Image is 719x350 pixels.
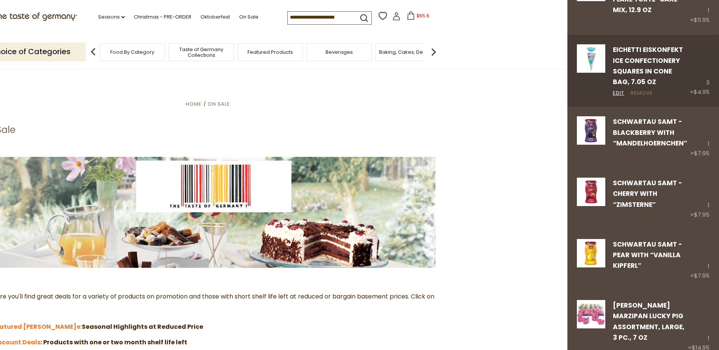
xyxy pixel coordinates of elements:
[613,178,682,209] a: Schwartau Samt - Cherry with “Zimsterne”
[613,45,683,86] a: Eichetti Eiskonfekt Ice Confectionery Squares in Cone Bag, 7.05 oz
[613,301,685,342] a: [PERSON_NAME] Marzipan Lucky Pig Assortment, large, 3 pc., 7 oz
[417,12,429,19] span: $65.6
[186,100,202,108] a: Home
[613,240,682,270] a: Schwartau Samt - Pear with “Vanilla Kipferl”
[690,178,710,220] div: 1 ×
[402,11,434,23] button: $65.6
[577,178,605,206] img: Schwartau Samt Cherry
[613,117,687,148] a: Schwartau Samt - Blackberry with “Mandelhoernchen”
[134,13,191,21] a: Christmas - PRE-ORDER
[694,211,710,219] span: $7.95
[110,49,154,55] a: Food By Category
[577,44,605,97] a: Eichetti Eiskonfekt Ice Confectionery Squares in Cone Bag
[613,89,624,97] a: Edit
[690,239,710,281] div: 1 ×
[690,44,710,97] div: 3 ×
[426,44,441,59] img: next arrow
[98,13,125,21] a: Seasons
[247,49,293,55] a: Featured Products
[577,116,605,145] img: Schwartau Samt Blackberry
[694,272,710,280] span: $7.95
[77,322,82,331] a: e:
[694,88,710,96] span: $4.95
[694,149,710,157] span: $7.95
[208,100,230,108] a: On Sale
[577,178,605,220] a: Schwartau Samt Cherry
[577,239,605,281] a: Schwartau Samt - Pear with “Vanilla Kipferl”
[379,49,438,55] a: Baking, Cakes, Desserts
[77,322,203,331] strong: Seasonal Highlights at Reduced Price
[239,13,258,21] a: On Sale
[631,89,653,97] a: Remove
[41,338,187,347] strong: : Products with one or two month shelf life left
[171,47,232,58] a: Taste of Germany Collections
[690,116,710,158] div: 1 ×
[577,116,605,158] a: Schwartau Samt Blackberry
[201,13,230,21] a: Oktoberfest
[86,44,101,59] img: previous arrow
[326,49,353,55] a: Beverages
[694,16,710,24] span: $11.95
[577,300,605,328] img: Funsch Marzipan Lucky Pig Assortment, large, 3 pc., 7 oz
[577,239,605,267] img: Schwartau Samt - Pear with “Vanilla Kipferl”
[577,44,605,73] img: Eichetti Eiskonfekt Ice Confectionery Squares in Cone Bag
